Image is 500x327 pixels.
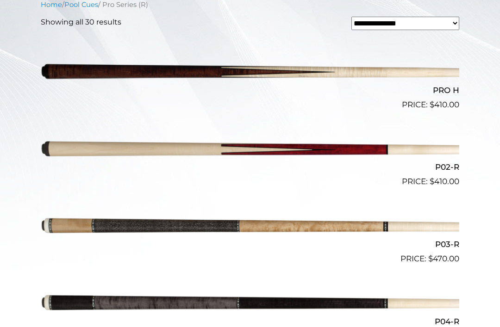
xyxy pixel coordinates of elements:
img: P03-R [41,191,459,261]
a: PRO H $410.00 [41,37,459,111]
a: Home [41,0,62,9]
a: P02-R $410.00 [41,115,459,188]
a: P03-R $470.00 [41,191,459,265]
img: PRO H [41,37,459,107]
span: $ [430,100,434,109]
bdi: 410.00 [430,100,459,109]
select: Shop order [351,17,459,30]
img: P02-R [41,115,459,184]
p: Showing all 30 results [41,17,121,28]
span: $ [430,177,434,186]
bdi: 410.00 [430,177,459,186]
span: $ [428,254,433,263]
bdi: 470.00 [428,254,459,263]
a: Pool Cues [64,0,98,9]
